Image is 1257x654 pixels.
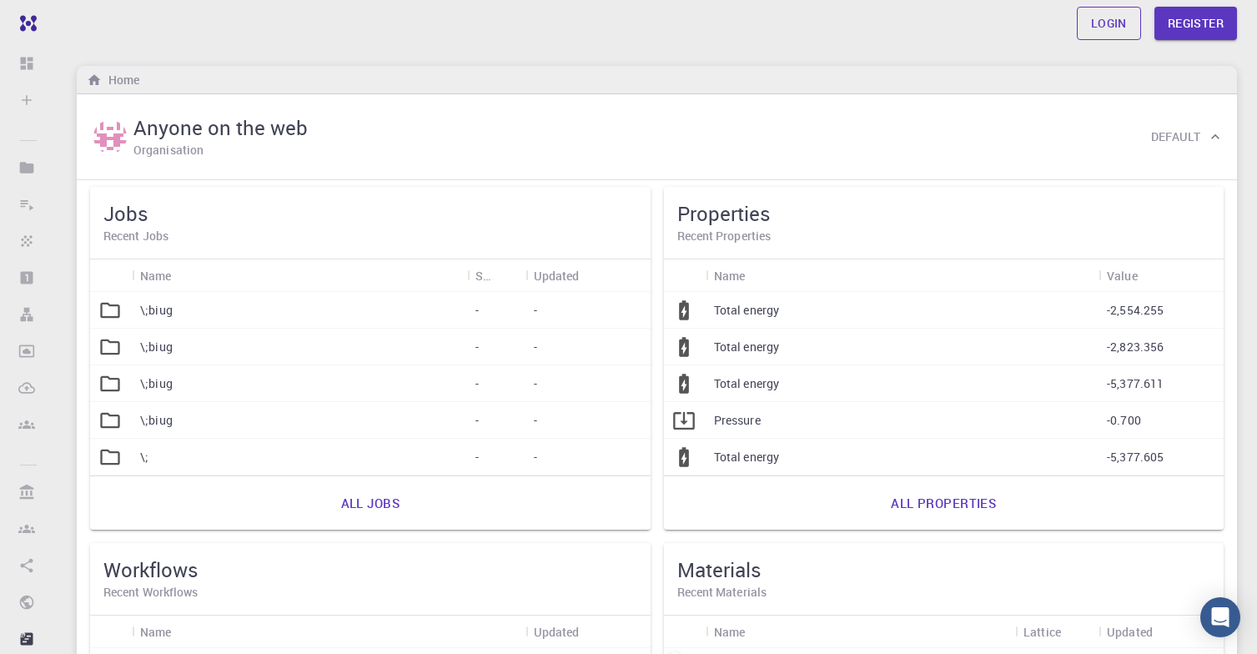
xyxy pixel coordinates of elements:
[103,227,637,245] h6: Recent Jobs
[172,262,199,289] button: Sort
[714,259,746,292] div: Name
[534,375,537,392] p: -
[172,618,199,645] button: Sort
[677,583,1211,601] h6: Recent Materials
[475,412,479,429] p: -
[93,120,127,153] img: Anyone on the web
[140,302,173,319] p: \;biug
[534,616,580,648] div: Updated
[475,302,479,319] p: -
[714,412,761,429] p: Pressure
[103,556,637,583] h5: Workflows
[706,616,1016,648] div: Name
[1107,259,1138,292] div: Value
[475,449,479,465] p: -
[664,259,706,292] div: Icon
[102,71,139,89] h6: Home
[475,339,479,355] p: -
[664,616,706,648] div: Icon
[677,227,1211,245] h6: Recent Properties
[580,618,606,645] button: Sort
[714,375,780,392] p: Total energy
[490,262,517,289] button: Sort
[140,375,173,392] p: \;biug
[90,259,132,292] div: Icon
[534,259,580,292] div: Updated
[714,616,746,648] div: Name
[90,616,132,648] div: Icon
[1107,375,1164,392] p: -5,377.611
[140,412,173,429] p: \;biug
[714,302,780,319] p: Total energy
[1023,616,1061,648] div: Lattice
[1200,597,1240,637] div: Open Intercom Messenger
[1061,618,1088,645] button: Sort
[133,141,204,159] h6: Organisation
[140,449,148,465] p: \;
[1107,339,1164,355] p: -2,823.356
[534,302,537,319] p: -
[1151,128,1200,146] h6: Default
[475,259,490,292] div: Status
[1138,262,1164,289] button: Sort
[140,339,173,355] p: \;biug
[1015,616,1099,648] div: Lattice
[745,618,772,645] button: Sort
[1107,449,1164,465] p: -5,377.605
[1154,7,1237,40] a: Register
[1153,618,1179,645] button: Sort
[1099,616,1224,648] div: Updated
[1107,302,1164,319] p: -2,554.255
[745,262,772,289] button: Sort
[140,616,172,648] div: Name
[475,375,479,392] p: -
[103,583,637,601] h6: Recent Workflows
[706,259,1099,292] div: Name
[534,449,537,465] p: -
[1107,412,1141,429] p: -0.700
[13,15,37,32] img: logo
[132,259,467,292] div: Name
[714,449,780,465] p: Total energy
[133,114,308,141] h5: Anyone on the web
[580,262,606,289] button: Sort
[525,616,651,648] div: Updated
[103,200,637,227] h5: Jobs
[534,412,537,429] p: -
[677,556,1211,583] h5: Materials
[1077,7,1141,40] a: Login
[534,339,537,355] p: -
[323,483,418,523] a: All jobs
[83,71,143,89] nav: breadcrumb
[77,94,1237,180] div: Anyone on the webAnyone on the webOrganisationDefault
[1107,616,1153,648] div: Updated
[1099,259,1224,292] div: Value
[467,259,525,292] div: Status
[677,200,1211,227] h5: Properties
[140,259,172,292] div: Name
[132,616,525,648] div: Name
[525,259,651,292] div: Updated
[714,339,780,355] p: Total energy
[872,483,1014,523] a: All properties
